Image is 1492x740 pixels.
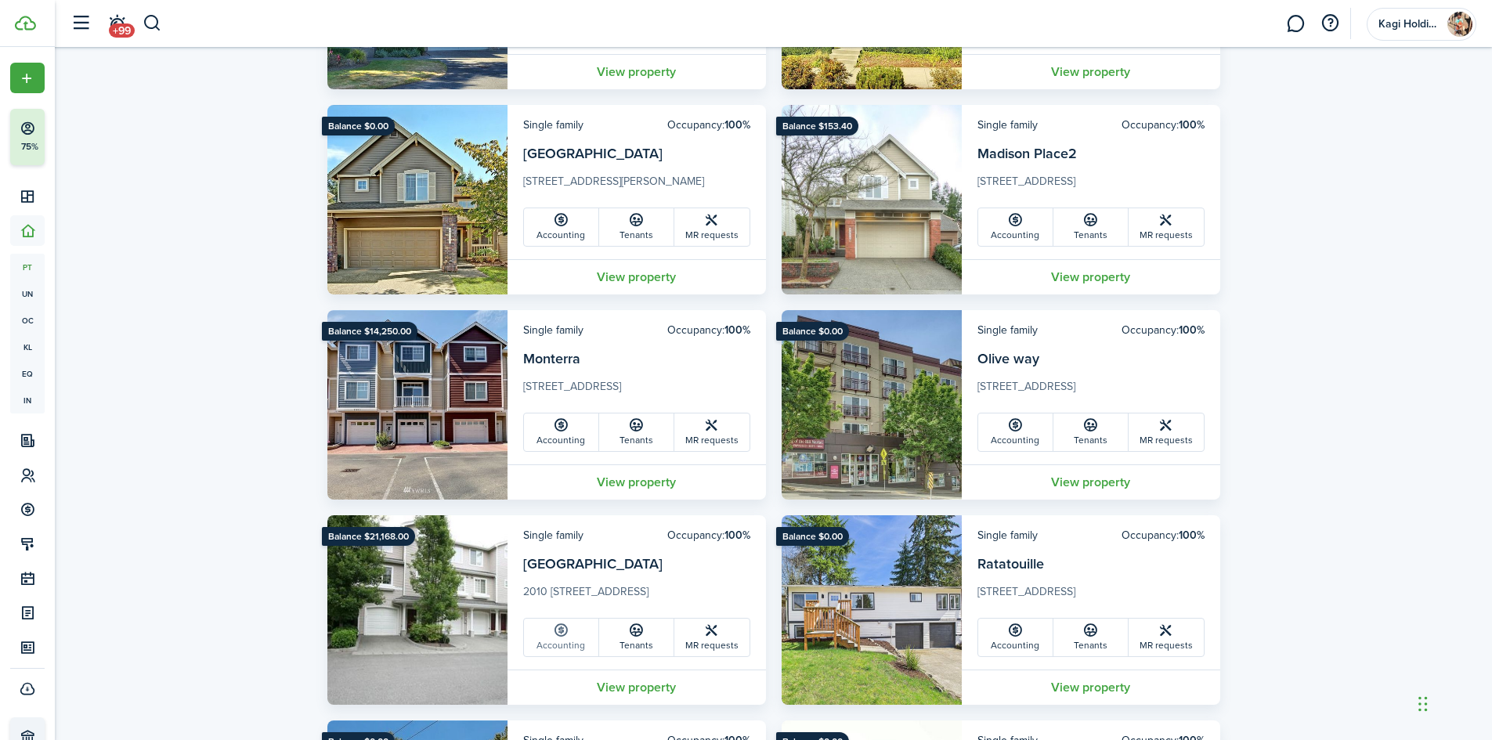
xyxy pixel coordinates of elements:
a: Tenants [1053,208,1129,246]
img: Property avatar [327,105,508,294]
card-header-left: Single family [523,527,583,543]
a: MR requests [1129,208,1204,246]
a: MR requests [674,413,750,451]
a: View property [962,259,1220,294]
card-description: 2010 [STREET_ADDRESS] [523,583,750,608]
card-header-left: Single family [523,322,583,338]
button: Open menu [10,63,45,93]
card-header-left: Single family [977,322,1038,338]
b: 100% [724,527,750,543]
card-header-right: Occupancy: [1122,322,1205,338]
card-description: [STREET_ADDRESS] [523,378,750,403]
card-description: [STREET_ADDRESS][PERSON_NAME] [523,173,750,198]
ribbon: Balance $21,168.00 [322,527,415,546]
a: View property [508,259,766,294]
img: Property avatar [782,105,962,294]
img: Property avatar [327,310,508,500]
img: TenantCloud [15,16,36,31]
a: Tenants [599,208,674,246]
a: View property [508,54,766,89]
button: 75% [10,109,140,165]
a: eq [10,360,45,387]
card-description: [STREET_ADDRESS] [977,173,1205,198]
a: Madison Place2 [977,143,1077,164]
card-header-left: Single family [523,117,583,133]
card-description: [STREET_ADDRESS] [977,378,1205,403]
b: 100% [1179,322,1205,338]
p: 75% [20,140,39,153]
a: oc [10,307,45,334]
a: Ratatouille [977,554,1044,574]
a: Messaging [1281,4,1310,44]
card-header-left: Single family [977,527,1038,543]
card-header-right: Occupancy: [1122,527,1205,543]
span: +99 [109,23,135,38]
b: 100% [724,322,750,338]
a: Notifications [102,4,132,44]
a: Accounting [524,413,599,451]
a: [GEOGRAPHIC_DATA] [523,554,663,574]
button: Search [143,10,162,37]
a: MR requests [1129,413,1204,451]
div: Drag [1418,680,1428,727]
card-header-right: Occupancy: [667,322,750,338]
b: 100% [724,117,750,133]
ribbon: Balance $153.40 [776,117,858,135]
card-header-right: Occupancy: [667,117,750,133]
a: Olive way [977,348,1039,369]
a: Accounting [978,413,1053,451]
a: in [10,387,45,413]
a: View property [962,464,1220,500]
a: View property [962,670,1220,705]
card-header-right: Occupancy: [667,527,750,543]
card-description: [STREET_ADDRESS] [977,583,1205,608]
a: MR requests [674,619,750,656]
a: un [10,280,45,307]
iframe: Chat Widget [1414,665,1492,740]
button: Open resource center [1317,10,1343,37]
a: Accounting [524,619,599,656]
a: Accounting [524,208,599,246]
ribbon: Balance $0.00 [322,117,395,135]
card-header-right: Occupancy: [1122,117,1205,133]
a: [GEOGRAPHIC_DATA] [523,143,663,164]
a: Tenants [599,413,674,451]
a: View property [508,670,766,705]
a: Accounting [978,208,1053,246]
a: kl [10,334,45,360]
a: Accounting [978,619,1053,656]
img: Property avatar [782,515,962,705]
b: 100% [1179,117,1205,133]
ribbon: Balance $0.00 [776,527,849,546]
a: MR requests [1129,619,1204,656]
a: Tenants [1053,619,1129,656]
a: MR requests [674,208,750,246]
ribbon: Balance $14,250.00 [322,322,417,341]
a: View property [508,464,766,500]
a: View property [962,54,1220,89]
a: Monterra [523,348,580,369]
a: pt [10,254,45,280]
img: Property avatar [327,515,508,705]
a: Tenants [599,619,674,656]
card-header-left: Single family [977,117,1038,133]
img: Kagi Holdings LLC [1447,12,1472,37]
button: Open sidebar [66,9,96,38]
b: 100% [1179,527,1205,543]
a: Tenants [1053,413,1129,451]
ribbon: Balance $0.00 [776,322,849,341]
span: Kagi Holdings LLC [1378,19,1441,30]
img: Property avatar [782,310,962,500]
